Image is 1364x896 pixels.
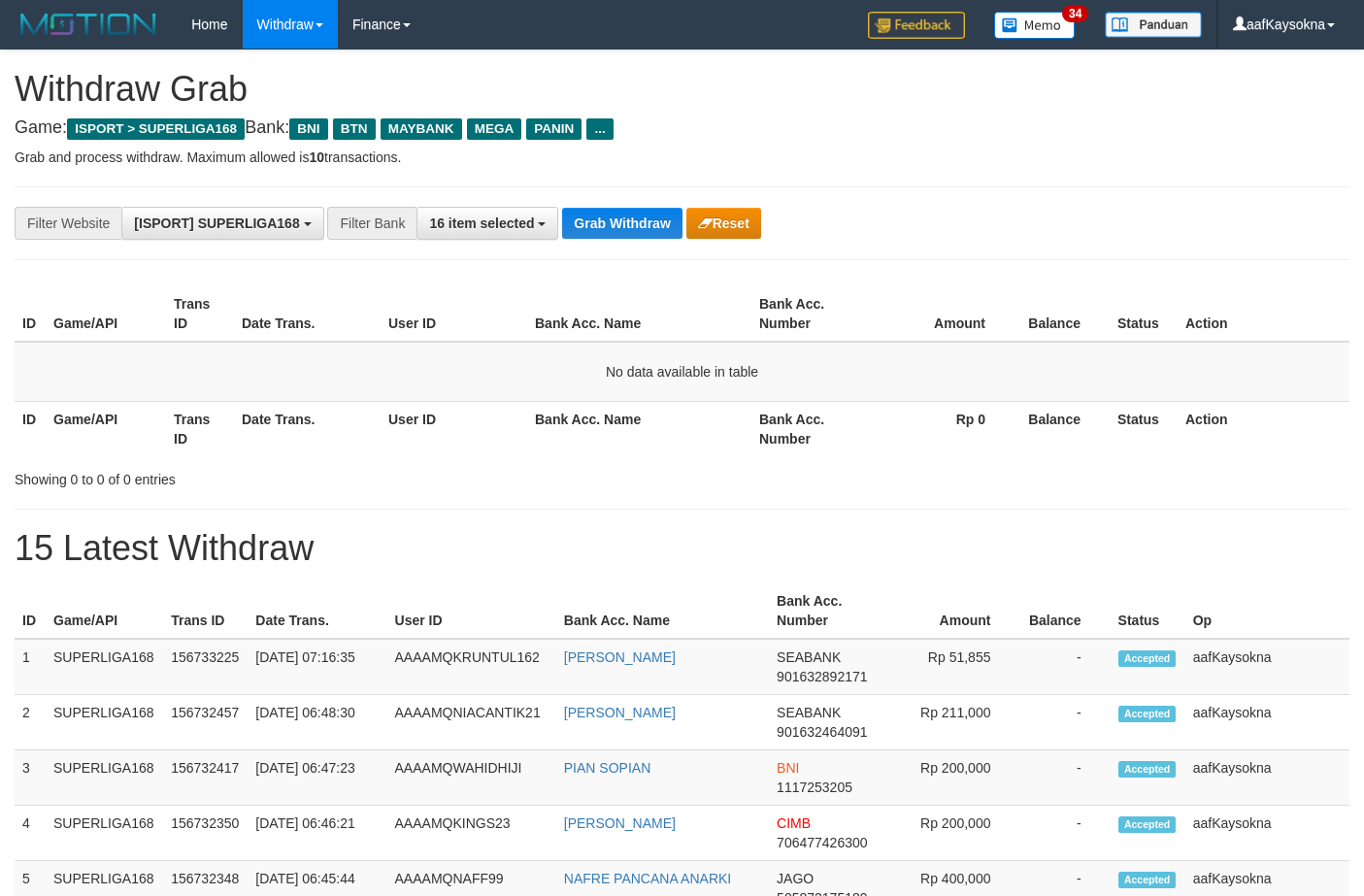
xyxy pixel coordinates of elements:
[527,401,751,456] th: Bank Acc. Name
[872,401,1015,456] th: Rp 0
[15,118,1349,138] h4: Game: Bank:
[883,750,1019,806] td: Rp 200,000
[46,695,163,750] td: SUPERLIGA168
[429,216,534,231] span: 16 item selected
[327,207,416,240] div: Filter Bank
[163,695,248,750] td: 156732457
[248,639,386,695] td: [DATE] 07:16:35
[1118,761,1177,778] span: Accepted
[527,286,751,342] th: Bank Acc. Name
[868,12,965,39] img: Feedback.jpg
[777,669,867,684] span: Copy 901632892171 to clipboard
[387,806,556,861] td: AAAAMQKINGS23
[15,583,46,639] th: ID
[163,806,248,861] td: 156732350
[15,529,1349,568] h1: 15 Latest Withdraw
[564,705,676,720] a: [PERSON_NAME]
[46,286,166,342] th: Game/API
[15,639,46,695] td: 1
[163,583,248,639] th: Trans ID
[564,649,676,665] a: [PERSON_NAME]
[309,149,324,165] strong: 10
[381,286,527,342] th: User ID
[883,639,1019,695] td: Rp 51,855
[562,208,682,239] button: Grab Withdraw
[1062,5,1088,22] span: 34
[387,639,556,695] td: AAAAMQKRUNTUL162
[166,286,234,342] th: Trans ID
[1185,806,1349,861] td: aafKaysokna
[46,401,166,456] th: Game/API
[248,806,386,861] td: [DATE] 06:46:21
[1015,401,1110,456] th: Balance
[1118,872,1177,888] span: Accepted
[46,639,163,695] td: SUPERLIGA168
[686,208,761,239] button: Reset
[777,835,867,850] span: Copy 706477426300 to clipboard
[1105,12,1202,38] img: panduan.png
[248,583,386,639] th: Date Trans.
[248,695,386,750] td: [DATE] 06:48:30
[1019,695,1110,750] td: -
[15,10,162,39] img: MOTION_logo.png
[1019,806,1110,861] td: -
[163,639,248,695] td: 156733225
[777,871,814,886] span: JAGO
[883,583,1019,639] th: Amount
[15,148,1349,167] p: Grab and process withdraw. Maximum allowed is transactions.
[1019,750,1110,806] td: -
[777,760,799,776] span: BNI
[15,750,46,806] td: 3
[467,118,522,140] span: MEGA
[777,649,841,665] span: SEABANK
[46,806,163,861] td: SUPERLIGA168
[416,207,558,240] button: 16 item selected
[15,207,121,240] div: Filter Website
[134,216,299,231] span: [ISPORT] SUPERLIGA168
[387,695,556,750] td: AAAAMQNIACANTIK21
[1110,401,1178,456] th: Status
[46,583,163,639] th: Game/API
[769,583,883,639] th: Bank Acc. Number
[1118,816,1177,833] span: Accepted
[556,583,769,639] th: Bank Acc. Name
[1185,750,1349,806] td: aafKaysokna
[1185,639,1349,695] td: aafKaysokna
[387,750,556,806] td: AAAAMQWAHIDHIJI
[1019,583,1110,639] th: Balance
[381,401,527,456] th: User ID
[166,401,234,456] th: Trans ID
[15,286,46,342] th: ID
[1019,639,1110,695] td: -
[234,401,381,456] th: Date Trans.
[387,583,556,639] th: User ID
[1110,286,1178,342] th: Status
[883,806,1019,861] td: Rp 200,000
[333,118,376,140] span: BTN
[872,286,1015,342] th: Amount
[15,342,1349,402] td: No data available in table
[564,815,676,831] a: [PERSON_NAME]
[777,724,867,740] span: Copy 901632464091 to clipboard
[883,695,1019,750] td: Rp 211,000
[751,286,872,342] th: Bank Acc. Number
[586,118,613,140] span: ...
[777,815,811,831] span: CIMB
[777,780,852,795] span: Copy 1117253205 to clipboard
[1178,401,1349,456] th: Action
[994,12,1076,39] img: Button%20Memo.svg
[15,462,553,489] div: Showing 0 to 0 of 0 entries
[289,118,327,140] span: BNI
[15,695,46,750] td: 2
[1185,695,1349,750] td: aafKaysokna
[1015,286,1110,342] th: Balance
[526,118,582,140] span: PANIN
[67,118,245,140] span: ISPORT > SUPERLIGA168
[381,118,462,140] span: MAYBANK
[121,207,323,240] button: [ISPORT] SUPERLIGA168
[777,705,841,720] span: SEABANK
[564,871,731,886] a: NAFRE PANCANA ANARKI
[751,401,872,456] th: Bank Acc. Number
[15,70,1349,109] h1: Withdraw Grab
[1118,650,1177,667] span: Accepted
